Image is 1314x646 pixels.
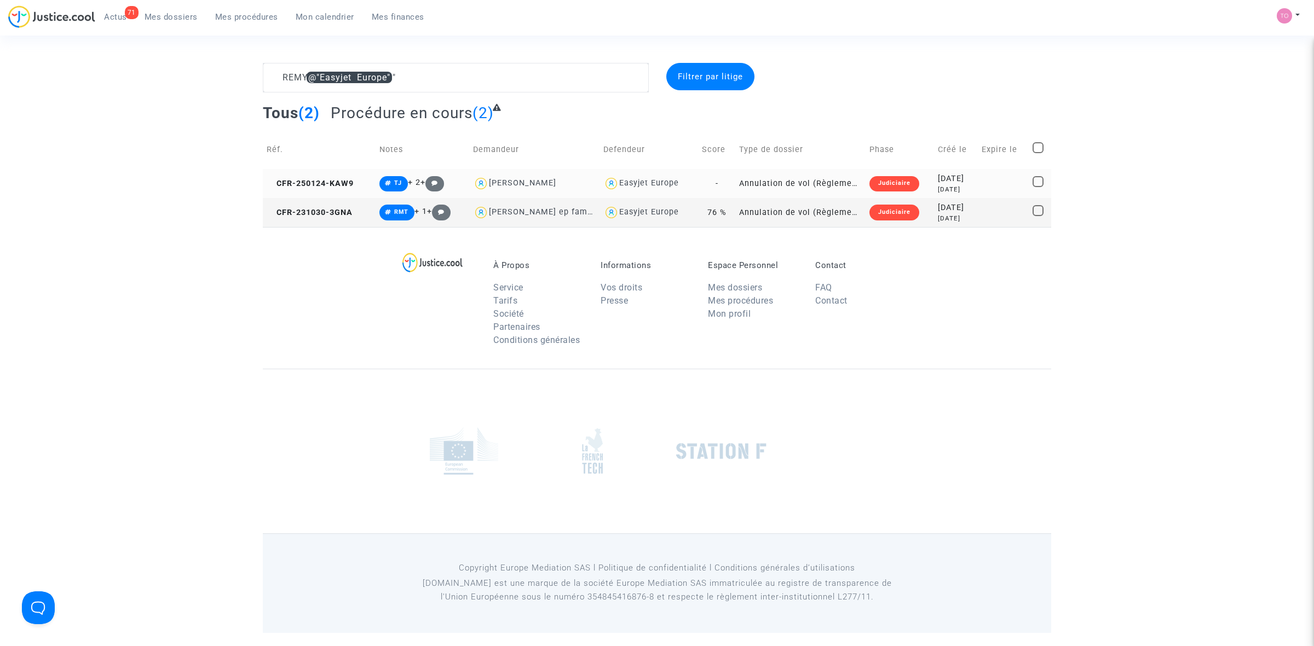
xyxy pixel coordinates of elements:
[145,12,198,22] span: Mes dossiers
[603,205,619,220] img: icon-user.svg
[215,12,278,22] span: Mes procédures
[420,178,444,187] span: +
[408,577,907,604] p: [DOMAIN_NAME] est une marque de la société Europe Mediation SAS immatriculée au registre de tr...
[414,207,427,216] span: + 1
[136,9,206,25] a: Mes dossiers
[95,9,136,25] a: 71Actus
[708,309,751,319] a: Mon profil
[469,130,600,169] td: Demandeur
[735,198,866,227] td: Annulation de vol (Règlement CE n°261/2004)
[815,282,832,293] a: FAQ
[331,104,472,122] span: Procédure en cours
[735,169,866,198] td: Annulation de vol (Règlement CE n°261/2004)
[493,322,540,332] a: Partenaires
[206,9,287,25] a: Mes procédures
[735,130,866,169] td: Type de dossier
[707,208,727,217] span: 76 %
[869,205,919,220] div: Judiciaire
[267,179,354,188] span: CFR-250124-KAW9
[708,295,773,306] a: Mes procédures
[601,295,628,306] a: Presse
[489,178,556,188] div: [PERSON_NAME]
[619,207,679,217] div: Easyjet Europe
[489,207,606,217] div: [PERSON_NAME] ep famulari
[601,282,642,293] a: Vos droits
[938,202,974,214] div: [DATE]
[263,104,298,122] span: Tous
[708,260,799,270] p: Espace Personnel
[296,12,354,22] span: Mon calendrier
[472,104,494,122] span: (2)
[402,253,463,272] img: logo-lg.svg
[1277,8,1292,24] img: fe1f3729a2b880d5091b466bdc4f5af5
[267,208,353,217] span: CFR-231030-3GNA
[363,9,433,25] a: Mes finances
[678,72,743,82] span: Filtrer par litige
[493,260,584,270] p: À Propos
[22,591,55,624] iframe: Help Scout Beacon - Open
[8,5,95,28] img: jc-logo.svg
[716,179,718,188] span: -
[869,176,919,191] div: Judiciaire
[493,282,523,293] a: Service
[708,282,762,293] a: Mes dossiers
[493,309,524,319] a: Société
[938,173,974,185] div: [DATE]
[408,178,420,187] span: + 2
[473,205,489,220] img: icon-user.svg
[938,185,974,194] div: [DATE]
[287,9,363,25] a: Mon calendrier
[493,295,517,306] a: Tarifs
[372,12,424,22] span: Mes finances
[427,207,451,216] span: +
[698,130,735,169] td: Score
[394,208,408,216] span: RMT
[263,130,376,169] td: Réf.
[408,561,907,575] p: Copyright Europe Mediation SAS l Politique de confidentialité l Conditions générales d’utilisa...
[601,260,691,270] p: Informations
[815,295,848,306] a: Contact
[600,130,698,169] td: Defendeur
[473,176,489,191] img: icon-user.svg
[376,130,469,169] td: Notes
[430,427,498,475] img: europe_commision.png
[493,335,580,345] a: Conditions générales
[603,176,619,191] img: icon-user.svg
[934,130,978,169] td: Créé le
[619,178,679,188] div: Easyjet Europe
[938,214,974,223] div: [DATE]
[815,260,906,270] p: Contact
[298,104,320,122] span: (2)
[978,130,1029,169] td: Expire le
[582,428,603,474] img: french_tech.png
[394,179,402,187] span: TJ
[676,443,766,459] img: stationf.png
[104,12,127,22] span: Actus
[866,130,934,169] td: Phase
[125,6,139,19] div: 71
